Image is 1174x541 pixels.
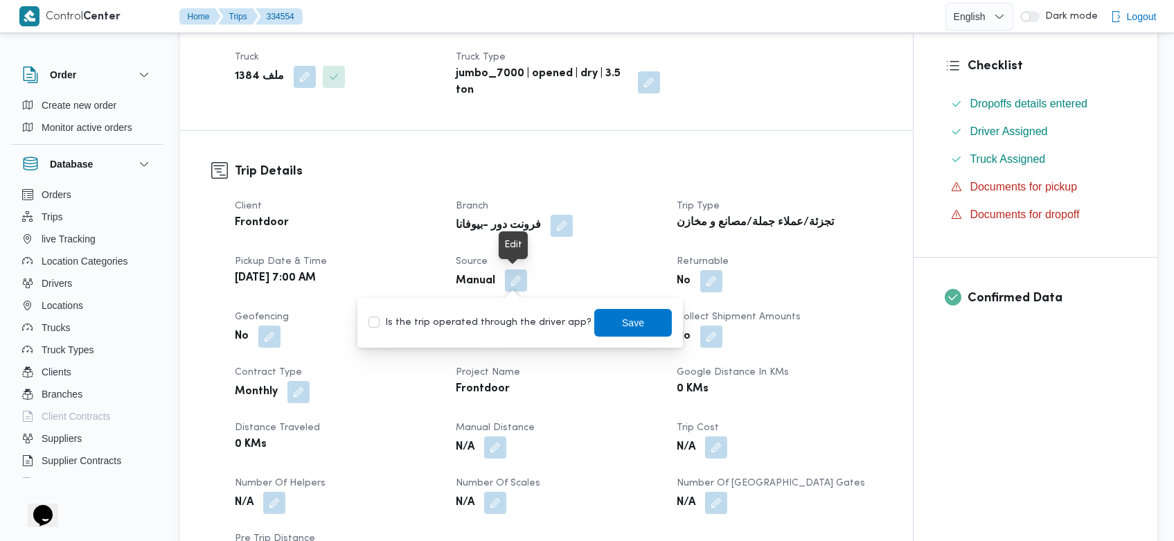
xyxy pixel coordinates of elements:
span: Trip Cost [677,423,719,432]
button: Trips [17,206,158,228]
button: Truck Assigned [945,148,1127,170]
span: Locations [42,297,83,314]
button: Clients [17,361,158,383]
b: Manual [456,273,495,290]
button: Trips [218,8,258,25]
span: Truck Assigned [970,151,1046,168]
span: Documents for pickup [970,179,1078,195]
button: live Tracking [17,228,158,250]
h3: Trip Details [235,162,882,181]
button: Branches [17,383,158,405]
span: Dark mode [1040,11,1098,22]
span: Location Categories [42,253,128,269]
span: Supplier Contracts [42,452,121,469]
span: Distance Traveled [235,423,320,432]
span: Client Contracts [42,408,111,425]
b: N/A [456,495,474,511]
b: No [677,273,691,290]
span: Branch [456,202,488,211]
span: Logout [1127,8,1157,25]
b: N/A [677,495,695,511]
span: Driver Assigned [970,125,1048,137]
span: Branches [42,386,82,402]
span: Truck [235,53,259,62]
b: ملف 1384 [235,69,284,85]
button: Dropoffs details entered [945,93,1127,115]
img: X8yXhbKr1z7QwAAAABJRU5ErkJggg== [19,6,39,26]
button: Location Categories [17,250,158,272]
span: Truck Assigned [970,153,1046,165]
b: Frontdoor [235,215,289,231]
button: Driver Assigned [945,121,1127,143]
span: Returnable [677,257,729,266]
span: Trip Type [677,202,720,211]
b: فرونت دور -بيوفانا [456,218,541,234]
button: Locations [17,294,158,317]
b: [DATE] 7:00 AM [235,270,316,287]
span: Project Name [456,368,520,377]
div: Order [11,94,163,144]
button: Trucks [17,317,158,339]
b: 0 KMs [235,436,267,453]
b: N/A [677,439,695,456]
span: Truck Type [456,53,506,62]
span: Number of Scales [456,479,540,488]
span: Truck Types [42,342,94,358]
button: Devices [17,472,158,494]
span: Collect Shipment Amounts [677,312,801,321]
button: 334554 [256,8,303,25]
span: Google distance in KMs [677,368,789,377]
button: Documents for dropoff [945,204,1127,226]
button: Client Contracts [17,405,158,427]
button: Logout [1105,3,1162,30]
span: Pickup date & time [235,257,327,266]
b: Monthly [235,384,278,400]
span: live Tracking [42,231,96,247]
span: Documents for dropoff [970,206,1080,223]
button: Save [594,309,672,337]
span: Contract Type [235,368,302,377]
span: Dropoffs details entered [970,98,1088,109]
button: Database [22,156,152,172]
span: Create new order [42,97,116,114]
span: Source [456,257,488,266]
button: Drivers [17,272,158,294]
span: Dropoffs details entered [970,96,1088,112]
b: Center [84,12,121,22]
span: Documents for dropoff [970,209,1080,220]
b: 0 KMs [677,381,709,398]
span: Client [235,202,262,211]
b: N/A [456,439,474,456]
button: Monitor active orders [17,116,158,139]
div: Database [11,184,163,484]
span: Monitor active orders [42,119,132,136]
iframe: chat widget [14,486,58,527]
label: Is the trip operated through the driver app? [368,314,592,331]
div: Edit [504,237,522,254]
button: Order [22,66,152,83]
span: Orders [42,186,71,203]
span: Drivers [42,275,72,292]
button: Suppliers [17,427,158,450]
h3: Database [50,156,93,172]
span: Save [623,314,645,331]
h3: Confirmed Data [968,289,1127,308]
button: Orders [17,184,158,206]
button: Supplier Contracts [17,450,158,472]
span: Devices [42,475,76,491]
h3: Order [50,66,76,83]
b: Frontdoor [456,381,510,398]
span: Documents for pickup [970,181,1078,193]
button: Create new order [17,94,158,116]
span: Trips [42,209,63,225]
h3: Checklist [968,57,1127,76]
span: Clients [42,364,71,380]
span: Trucks [42,319,70,336]
b: No [677,328,691,345]
button: Home [179,8,221,25]
span: Number of Helpers [235,479,326,488]
button: Documents for pickup [945,176,1127,198]
b: No [235,328,249,345]
b: تجزئة/عملاء جملة/مصانع و مخازن [677,215,834,231]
